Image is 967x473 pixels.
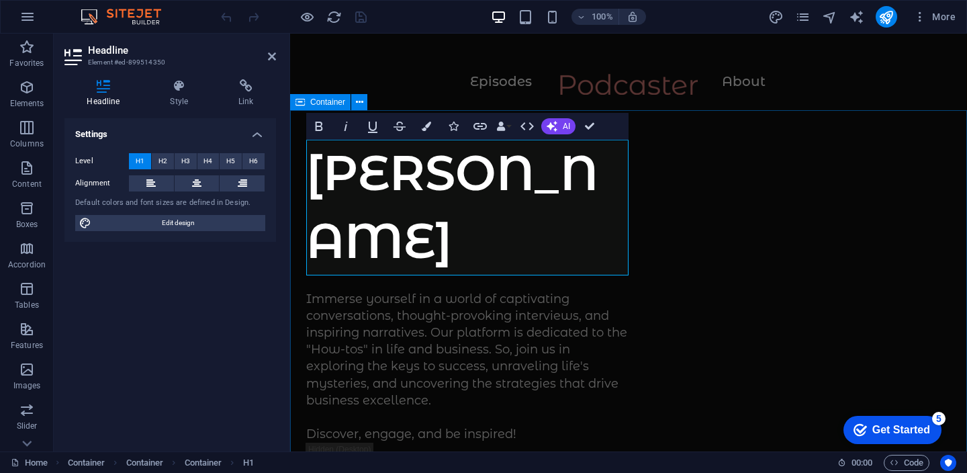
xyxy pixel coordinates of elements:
div: Default colors and font sizes are defined in Design. [75,198,265,209]
h4: Style [148,79,216,107]
button: H6 [242,153,265,169]
h6: 100% [592,9,613,25]
button: Underline (⌘U) [360,113,385,140]
i: Design (Ctrl+Alt+Y) [768,9,784,25]
button: Colors [414,113,439,140]
span: 00 00 [851,455,872,471]
p: Slider [17,421,38,431]
label: Alignment [75,175,129,191]
h4: Link [216,79,276,107]
button: H4 [197,153,220,169]
nav: breadcrumb [68,455,254,471]
button: reload [326,9,342,25]
p: Elements [10,98,44,109]
button: Confirm (⌘+⏎) [577,113,602,140]
p: Features [11,340,43,351]
button: H3 [175,153,197,169]
span: H6 [249,153,258,169]
p: Tables [15,300,39,310]
div: Get Started 5 items remaining, 0% complete [11,7,109,35]
span: H4 [203,153,212,169]
span: Container [310,98,345,106]
h3: Element #ed-899514350 [88,56,249,69]
button: HTML [514,113,540,140]
i: Reload page [326,9,342,25]
p: Content [12,179,42,189]
span: More [913,10,956,24]
p: Columns [10,138,44,149]
p: Accordion [8,259,46,270]
div: Get Started [40,15,97,27]
span: Click to select. Double-click to edit [243,455,254,471]
span: H5 [226,153,235,169]
p: Images [13,380,41,391]
a: Click to cancel selection. Double-click to open Pages [11,455,48,471]
button: More [908,6,961,28]
label: Level [75,153,129,169]
h6: Session time [837,455,873,471]
button: 100% [571,9,619,25]
span: H3 [181,153,190,169]
button: text_generator [849,9,865,25]
i: On resize automatically adjust zoom level to fit chosen device. [627,11,639,23]
h2: Headline [88,44,276,56]
i: Publish [878,9,894,25]
span: Edit design [95,215,261,231]
button: H5 [220,153,242,169]
button: Italic (⌘I) [333,113,359,140]
span: AI [563,122,570,130]
p: Boxes [16,219,38,230]
button: Edit design [75,215,265,231]
i: Navigator [822,9,837,25]
span: H1 [136,153,144,169]
button: Usercentrics [940,455,956,471]
button: Code [884,455,929,471]
h1: [PERSON_NAME] [16,105,338,241]
button: Click here to leave preview mode and continue editing [299,9,315,25]
div: 5 [99,3,113,16]
button: publish [876,6,897,28]
span: Click to select. Double-click to edit [68,455,105,471]
button: Link [467,113,493,140]
button: Icons [441,113,466,140]
span: Click to select. Double-click to edit [126,455,164,471]
button: AI [541,118,575,134]
button: Bold (⌘B) [306,113,332,140]
button: Data Bindings [494,113,513,140]
h4: Settings [64,118,276,142]
h4: Headline [64,79,148,107]
span: H2 [158,153,167,169]
span: Code [890,455,923,471]
i: AI Writer [849,9,864,25]
p: Favorites [9,58,44,69]
button: H1 [129,153,151,169]
button: Strikethrough [387,113,412,140]
button: pages [795,9,811,25]
button: H2 [152,153,174,169]
span: : [861,458,863,468]
span: Click to select. Double-click to edit [185,455,222,471]
button: navigator [822,9,838,25]
button: design [768,9,784,25]
img: Editor Logo [77,9,178,25]
i: Pages (Ctrl+Alt+S) [795,9,811,25]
